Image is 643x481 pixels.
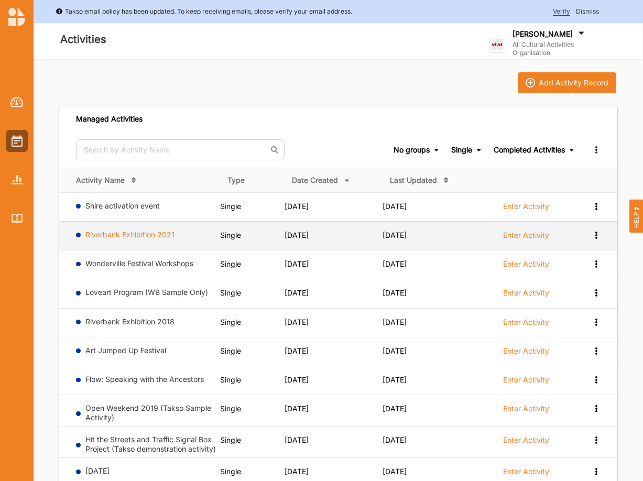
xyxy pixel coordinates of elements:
div: Managed Activities [76,114,143,124]
a: Art Jumped Up Festival [85,346,166,355]
span: [DATE] [285,467,309,476]
span: [DATE] [383,404,407,413]
a: Open Weekend 2019 (Takso Sample Activity) [85,403,211,422]
label: Enter Activity [503,202,549,211]
span: [DATE] [383,202,407,211]
span: [DATE] [383,318,407,326]
a: Library [6,207,28,229]
th: Type [220,168,285,192]
button: iconAdd Activity Record [518,72,616,93]
a: Enter Activity [503,317,549,333]
a: Activities [6,130,28,152]
a: Hit the Streets and Traffic Signal Box Project (Takso demonstration activity) [85,435,216,453]
span: Single [220,259,241,268]
a: Flow: Speaking with the Ancestors [85,375,204,384]
span: [DATE] [285,318,309,326]
span: [DATE] [285,375,309,384]
span: Single [220,467,241,476]
a: Riverbank Exhibition 2021 [85,230,175,239]
img: Reports [12,175,23,184]
a: Dashboard [6,91,28,113]
label: Enter Activity [503,467,549,476]
div: Last Updated [390,176,437,185]
span: Single [220,318,241,326]
span: Single [220,404,241,413]
a: [DATE] [85,466,110,475]
span: [DATE] [383,467,407,476]
span: [DATE] [285,346,309,355]
label: All Cultural Activities Organisation [513,40,613,57]
label: Activities [60,31,106,48]
img: Activities [12,135,23,147]
div: Activity Name [76,176,125,185]
span: [DATE] [383,231,407,239]
a: Reports [6,169,28,191]
a: Loveart Program (WB Sample Only) [85,288,208,297]
span: [DATE] [383,288,407,297]
span: Single [220,435,241,444]
span: [DATE] [285,435,309,444]
span: Dismiss [576,7,599,15]
span: [DATE] [285,259,309,268]
div: Completed Activities [494,145,565,155]
input: Search by Activity Name [76,139,285,160]
a: Enter Activity [503,403,549,419]
a: Shire activation event [85,201,160,210]
img: Dashboard [10,97,24,107]
a: Riverbank Exhibition 2018 [85,317,175,326]
span: [DATE] [285,231,309,239]
span: Single [220,202,241,211]
a: Wonderville Festival Workshops [85,259,193,268]
label: [PERSON_NAME] [513,29,573,39]
span: [DATE] [285,202,309,211]
img: logo [8,7,25,26]
label: Enter Activity [503,288,549,298]
a: Enter Activity [503,375,549,390]
div: Single [451,145,472,155]
a: Enter Activity [503,201,549,217]
div: Add Activity Record [539,78,608,88]
div: No groups [394,145,430,155]
span: Single [220,346,241,355]
span: [DATE] [383,346,407,355]
label: Enter Activity [503,318,549,327]
span: [DATE] [383,375,407,384]
label: Enter Activity [503,375,549,385]
a: Enter Activity [503,435,549,451]
span: [DATE] [383,259,407,268]
label: Enter Activity [503,435,549,445]
label: Enter Activity [503,259,549,269]
a: Enter Activity [503,259,549,275]
a: Enter Activity [503,346,549,362]
div: Date Created [292,176,338,185]
label: Enter Activity [503,346,549,356]
span: Single [220,375,241,384]
span: Single [220,231,241,239]
span: Verify [553,7,570,16]
img: Library [12,214,23,223]
div: Takso email policy has been updated. To keep receiving emails, please verify your email address. [56,6,352,17]
span: [DATE] [383,435,407,444]
img: icon [526,78,535,88]
a: Enter Activity [503,230,549,246]
label: Enter Activity [503,404,549,413]
label: Enter Activity [503,231,549,240]
a: Enter Activity [503,288,549,303]
span: [DATE] [285,288,309,297]
span: Single [220,288,241,297]
span: [DATE] [285,404,309,413]
img: logo [489,37,506,53]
